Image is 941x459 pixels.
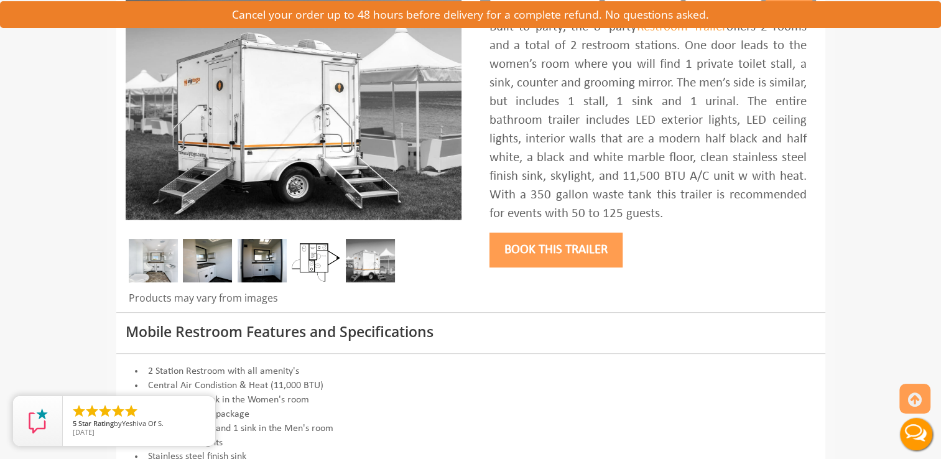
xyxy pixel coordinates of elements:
span: by [73,420,205,429]
img: Inside of complete restroom with a stall, a urinal, tissue holders, cabinets and mirror [129,239,178,282]
img: DSC_0016_email [183,239,232,282]
li:  [124,404,139,419]
span: Yeshiva Of S. [122,419,164,428]
li:  [85,404,100,419]
li: Central Air Condistion & Heat (11,000 BTU) [126,379,816,393]
li: 2 Station Restroom with all amenity's [126,364,816,379]
img: Floor Plan of 2 station Mini restroom with sink and toilet [292,239,341,282]
div: Products may vary from images [126,291,461,312]
li:  [98,404,113,419]
button: Book this trailer [489,233,623,267]
img: A mini restroom trailer with two separate stations and separate doors for males and females [346,239,395,282]
li: 1 Stalls and 1 sink in the Women's room [126,393,816,407]
li: LED ceiling light package [126,407,816,422]
span: [DATE] [73,427,95,437]
img: Review Rating [25,409,50,433]
span: Star Rating [78,419,114,428]
img: DSC_0004_email [238,239,287,282]
li:  [72,404,86,419]
h3: Mobile Restroom Features and Specifications [126,324,816,340]
span: 5 [73,419,76,428]
li: 1 Urinals, 1 stall and 1 sink in the Men's room [126,422,816,436]
div: Built to party, the 8’ party offers 2 rooms and a total of 2 restroom stations. One door leads to... [489,18,807,223]
button: Live Chat [891,409,941,459]
li:  [111,404,126,419]
li: LED exterior lights [126,436,816,450]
